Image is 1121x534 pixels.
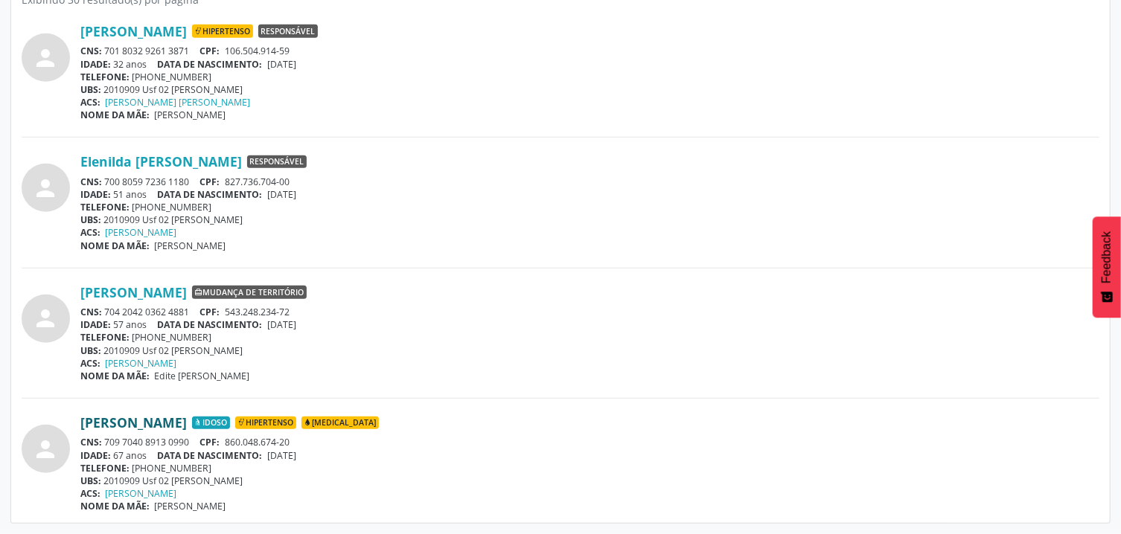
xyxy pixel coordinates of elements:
[267,58,296,71] span: [DATE]
[80,45,1099,57] div: 701 8032 9261 3871
[33,45,60,71] i: person
[80,83,101,96] span: UBS:
[80,449,111,462] span: IDADE:
[225,306,290,318] span: 543.248.234-72
[158,318,263,331] span: DATA DE NASCIMENTO:
[155,109,226,121] span: [PERSON_NAME]
[33,305,60,332] i: person
[80,58,1099,71] div: 32 anos
[33,175,60,202] i: person
[33,436,60,463] i: person
[80,109,150,121] span: NOME DA MÃE:
[106,487,177,500] a: [PERSON_NAME]
[80,436,1099,448] div: 709 7040 8913 0990
[155,370,250,382] span: Edite [PERSON_NAME]
[192,286,307,299] span: Mudança de território
[80,436,102,448] span: CNS:
[80,23,187,39] a: [PERSON_NAME]
[155,500,226,512] span: [PERSON_NAME]
[80,226,100,239] span: ACS:
[258,25,318,38] span: Responsável
[1100,231,1114,283] span: Feedback
[80,83,1099,96] div: 2010909 Usf 02 [PERSON_NAME]
[155,239,226,252] span: [PERSON_NAME]
[80,370,150,382] span: NOME DA MÃE:
[200,436,220,448] span: CPF:
[106,357,177,370] a: [PERSON_NAME]
[225,436,290,448] span: 860.048.674-20
[267,449,296,462] span: [DATE]
[80,500,150,512] span: NOME DA MÃE:
[192,25,253,38] span: Hipertenso
[80,475,1099,487] div: 2010909 Usf 02 [PERSON_NAME]
[80,58,111,71] span: IDADE:
[80,201,1099,213] div: [PHONE_NUMBER]
[80,71,130,83] span: TELEFONE:
[80,188,1099,201] div: 51 anos
[235,416,296,430] span: Hipertenso
[80,306,1099,318] div: 704 2042 0362 4881
[80,176,102,188] span: CNS:
[80,487,100,500] span: ACS:
[301,416,379,430] span: [MEDICAL_DATA]
[80,188,111,201] span: IDADE:
[158,449,263,462] span: DATA DE NASCIMENTO:
[80,331,1099,344] div: [PHONE_NUMBER]
[80,201,130,213] span: TELEFONE:
[80,284,187,300] a: [PERSON_NAME]
[80,96,100,109] span: ACS:
[200,306,220,318] span: CPF:
[80,71,1099,83] div: [PHONE_NUMBER]
[80,213,1099,226] div: 2010909 Usf 02 [PERSON_NAME]
[80,449,1099,462] div: 67 anos
[80,318,1099,331] div: 57 anos
[200,45,220,57] span: CPF:
[225,176,290,188] span: 827.736.704-00
[80,344,1099,357] div: 2010909 Usf 02 [PERSON_NAME]
[80,475,101,487] span: UBS:
[225,45,290,57] span: 106.504.914-59
[1093,216,1121,318] button: Feedback - Mostrar pesquisa
[80,331,130,344] span: TELEFONE:
[80,414,187,431] a: [PERSON_NAME]
[80,306,102,318] span: CNS:
[80,239,150,252] span: NOME DA MÃE:
[200,176,220,188] span: CPF:
[80,45,102,57] span: CNS:
[267,318,296,331] span: [DATE]
[80,318,111,331] span: IDADE:
[80,462,130,475] span: TELEFONE:
[247,155,307,169] span: Responsável
[80,176,1099,188] div: 700 8059 7236 1180
[80,213,101,226] span: UBS:
[267,188,296,201] span: [DATE]
[80,357,100,370] span: ACS:
[192,416,230,430] span: Idoso
[158,188,263,201] span: DATA DE NASCIMENTO:
[80,344,101,357] span: UBS:
[80,153,242,170] a: Elenilda [PERSON_NAME]
[106,96,251,109] a: [PERSON_NAME] [PERSON_NAME]
[106,226,177,239] a: [PERSON_NAME]
[80,462,1099,475] div: [PHONE_NUMBER]
[158,58,263,71] span: DATA DE NASCIMENTO:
